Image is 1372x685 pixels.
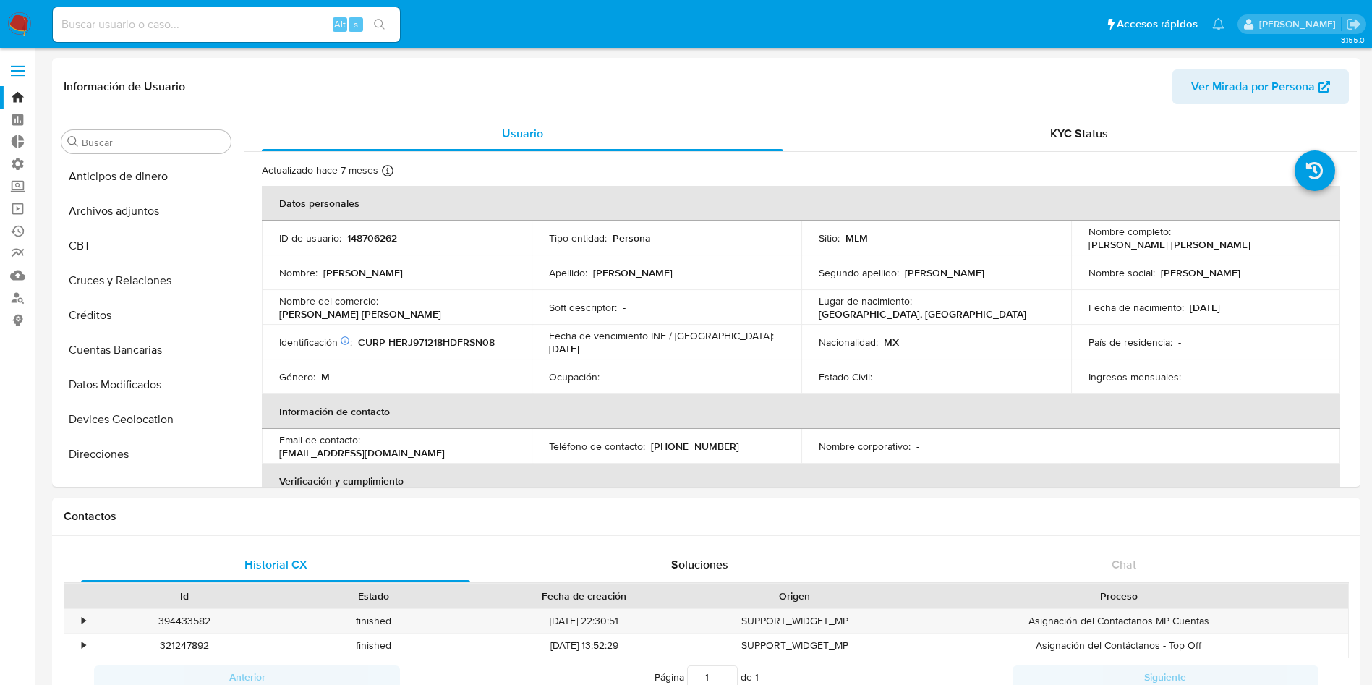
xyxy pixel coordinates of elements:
[469,634,700,658] div: [DATE] 13:52:29
[1161,266,1240,279] p: [PERSON_NAME]
[1050,125,1108,142] span: KYC Status
[549,370,600,383] p: Ocupación :
[502,125,543,142] span: Usuario
[279,634,469,658] div: finished
[549,342,579,355] p: [DATE]
[819,440,911,453] p: Nombre corporativo :
[64,509,1349,524] h1: Contactos
[469,609,700,633] div: [DATE] 22:30:51
[56,229,237,263] button: CBT
[710,589,879,603] div: Origen
[549,266,587,279] p: Apellido :
[90,609,279,633] div: 394433582
[56,367,237,402] button: Datos Modificados
[916,440,919,453] p: -
[56,194,237,229] button: Archivos adjuntos
[878,370,881,383] p: -
[1178,336,1181,349] p: -
[651,440,739,453] p: [PHONE_NUMBER]
[279,294,378,307] p: Nombre del comercio :
[279,266,318,279] p: Nombre :
[1088,336,1172,349] p: País de residencia :
[289,589,459,603] div: Estado
[671,556,728,573] span: Soluciones
[479,589,690,603] div: Fecha de creación
[279,370,315,383] p: Género :
[56,298,237,333] button: Créditos
[64,80,185,94] h1: Información de Usuario
[819,370,872,383] p: Estado Civil :
[819,266,899,279] p: Segundo apellido :
[1346,17,1361,32] a: Salir
[262,464,1340,498] th: Verificación y cumplimiento
[82,614,85,628] div: •
[56,159,237,194] button: Anticipos de dinero
[549,301,617,314] p: Soft descriptor :
[900,589,1338,603] div: Proceso
[100,589,269,603] div: Id
[1088,301,1184,314] p: Fecha de nacimiento :
[700,609,890,633] div: SUPPORT_WIDGET_MP
[890,609,1348,633] div: Asignación del Contactanos MP Cuentas
[56,263,237,298] button: Cruces y Relaciones
[613,231,651,244] p: Persona
[1117,17,1198,32] span: Accesos rápidos
[890,634,1348,658] div: Asignación del Contáctanos - Top Off
[279,433,360,446] p: Email de contacto :
[549,231,607,244] p: Tipo entidad :
[884,336,899,349] p: MX
[56,402,237,437] button: Devices Geolocation
[593,266,673,279] p: [PERSON_NAME]
[1172,69,1349,104] button: Ver Mirada por Persona
[279,609,469,633] div: finished
[279,336,352,349] p: Identificación :
[1112,556,1136,573] span: Chat
[347,231,397,244] p: 148706262
[56,437,237,472] button: Direcciones
[819,336,878,349] p: Nacionalidad :
[56,472,237,506] button: Dispositivos Point
[321,370,330,383] p: M
[1088,266,1155,279] p: Nombre social :
[90,634,279,658] div: 321247892
[549,329,774,342] p: Fecha de vencimiento INE / [GEOGRAPHIC_DATA] :
[1088,225,1171,238] p: Nombre completo :
[1088,370,1181,383] p: Ingresos mensuales :
[244,556,307,573] span: Historial CX
[905,266,984,279] p: [PERSON_NAME]
[1187,370,1190,383] p: -
[82,639,85,652] div: •
[323,266,403,279] p: [PERSON_NAME]
[819,307,1026,320] p: [GEOGRAPHIC_DATA], [GEOGRAPHIC_DATA]
[262,186,1340,221] th: Datos personales
[279,231,341,244] p: ID de usuario :
[354,17,358,31] span: s
[755,670,759,684] span: 1
[67,136,79,148] button: Buscar
[279,307,441,320] p: [PERSON_NAME] [PERSON_NAME]
[1259,17,1341,31] p: joaquin.santistebe@mercadolibre.com
[358,336,495,349] p: CURP HERJ971218HDFRSN08
[82,136,225,149] input: Buscar
[262,163,378,177] p: Actualizado hace 7 meses
[365,14,394,35] button: search-icon
[819,294,912,307] p: Lugar de nacimiento :
[623,301,626,314] p: -
[1088,238,1250,251] p: [PERSON_NAME] [PERSON_NAME]
[819,231,840,244] p: Sitio :
[279,446,445,459] p: [EMAIL_ADDRESS][DOMAIN_NAME]
[334,17,346,31] span: Alt
[605,370,608,383] p: -
[262,394,1340,429] th: Información de contacto
[700,634,890,658] div: SUPPORT_WIDGET_MP
[1190,301,1220,314] p: [DATE]
[1212,18,1224,30] a: Notificaciones
[549,440,645,453] p: Teléfono de contacto :
[845,231,868,244] p: MLM
[53,15,400,34] input: Buscar usuario o caso...
[1191,69,1315,104] span: Ver Mirada por Persona
[56,333,237,367] button: Cuentas Bancarias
